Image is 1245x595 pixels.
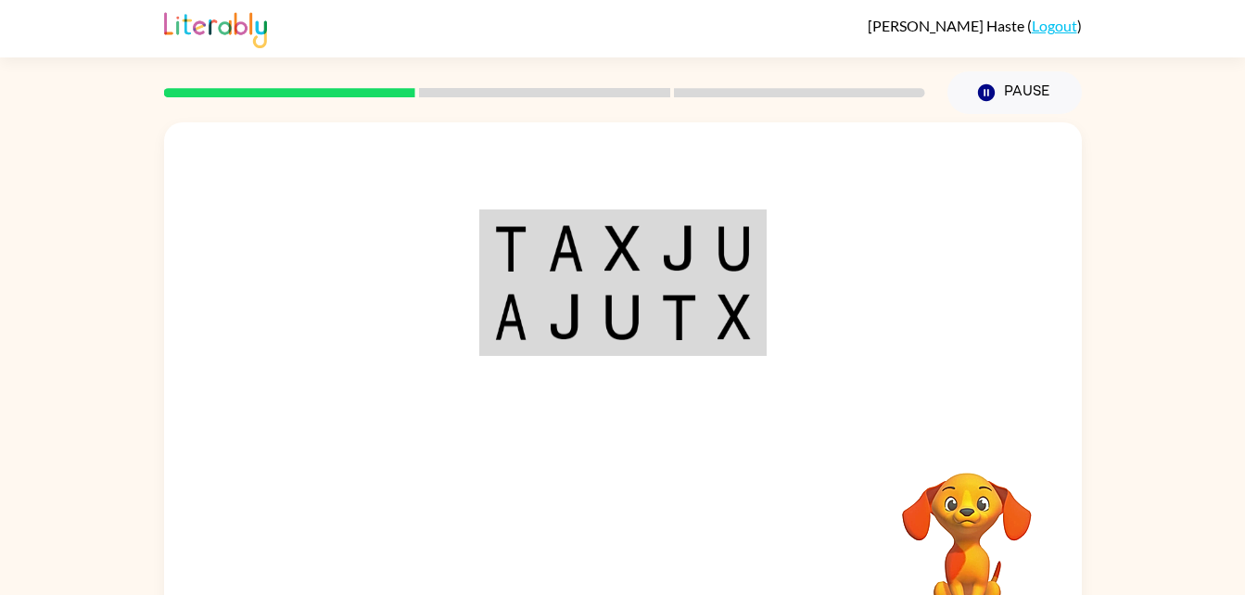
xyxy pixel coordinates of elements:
[947,71,1082,114] button: Pause
[661,225,696,272] img: j
[164,7,267,48] img: Literably
[494,225,527,272] img: t
[494,294,527,340] img: a
[661,294,696,340] img: t
[718,294,751,340] img: x
[604,225,640,272] img: x
[548,225,583,272] img: a
[718,225,751,272] img: u
[1032,17,1077,34] a: Logout
[604,294,640,340] img: u
[868,17,1027,34] span: [PERSON_NAME] Haste
[548,294,583,340] img: j
[868,17,1082,34] div: ( )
